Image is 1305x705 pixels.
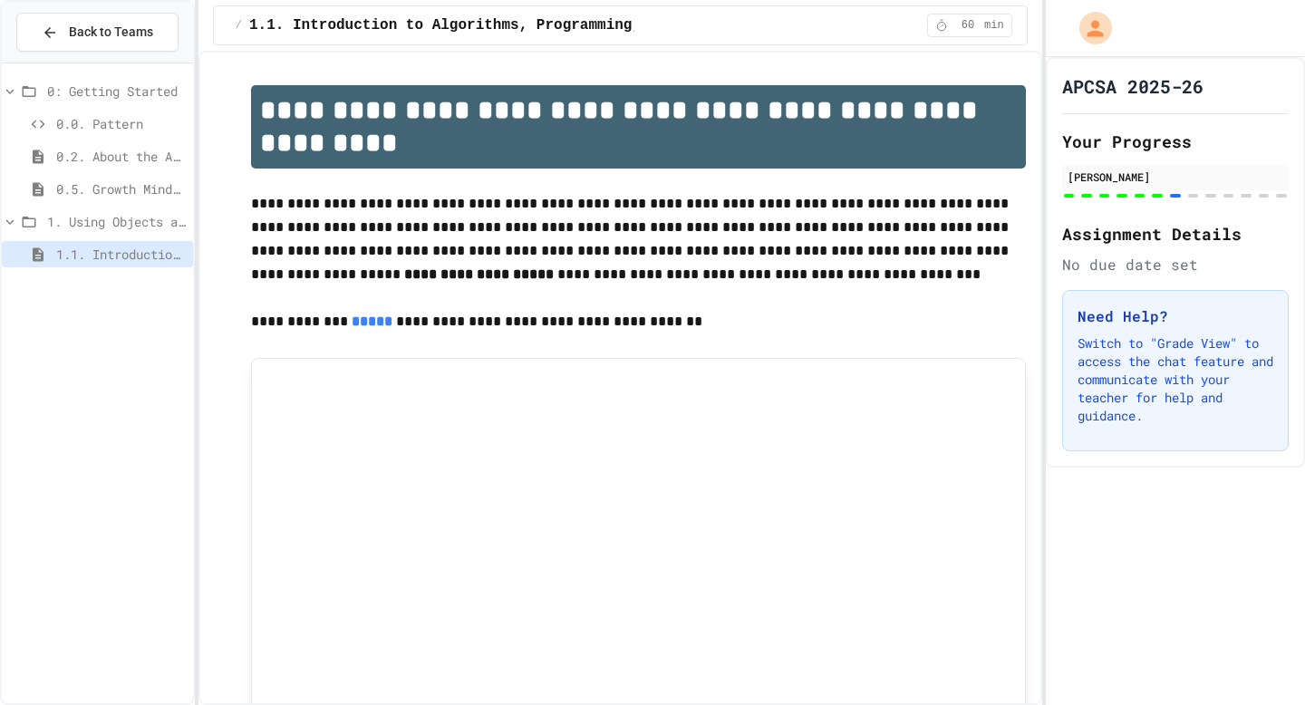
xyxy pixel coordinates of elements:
span: min [984,18,1004,33]
p: Switch to "Grade View" to access the chat feature and communicate with your teacher for help and ... [1078,334,1273,425]
span: 0.2. About the AP CSA Exam [56,147,186,166]
span: Back to Teams [69,23,153,42]
div: [PERSON_NAME] [1068,169,1283,185]
div: My Account [1060,7,1116,49]
span: 1.1. Introduction to Algorithms, Programming, and Compilers [56,245,186,264]
h2: Assignment Details [1062,221,1289,246]
div: No due date set [1062,254,1289,275]
button: Back to Teams [16,13,179,52]
span: 60 [953,18,982,33]
iframe: chat widget [1155,554,1287,631]
span: 0.0. Pattern [56,114,186,133]
h3: Need Help? [1078,305,1273,327]
span: 1.1. Introduction to Algorithms, Programming, and Compilers [249,14,763,36]
span: 0.5. Growth Mindset [56,179,186,198]
span: 1. Using Objects and Methods [47,212,186,231]
h1: APCSA 2025-26 [1062,73,1203,99]
h2: Your Progress [1062,129,1289,154]
span: / [236,18,242,33]
span: 0: Getting Started [47,82,186,101]
iframe: chat widget [1229,633,1287,687]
